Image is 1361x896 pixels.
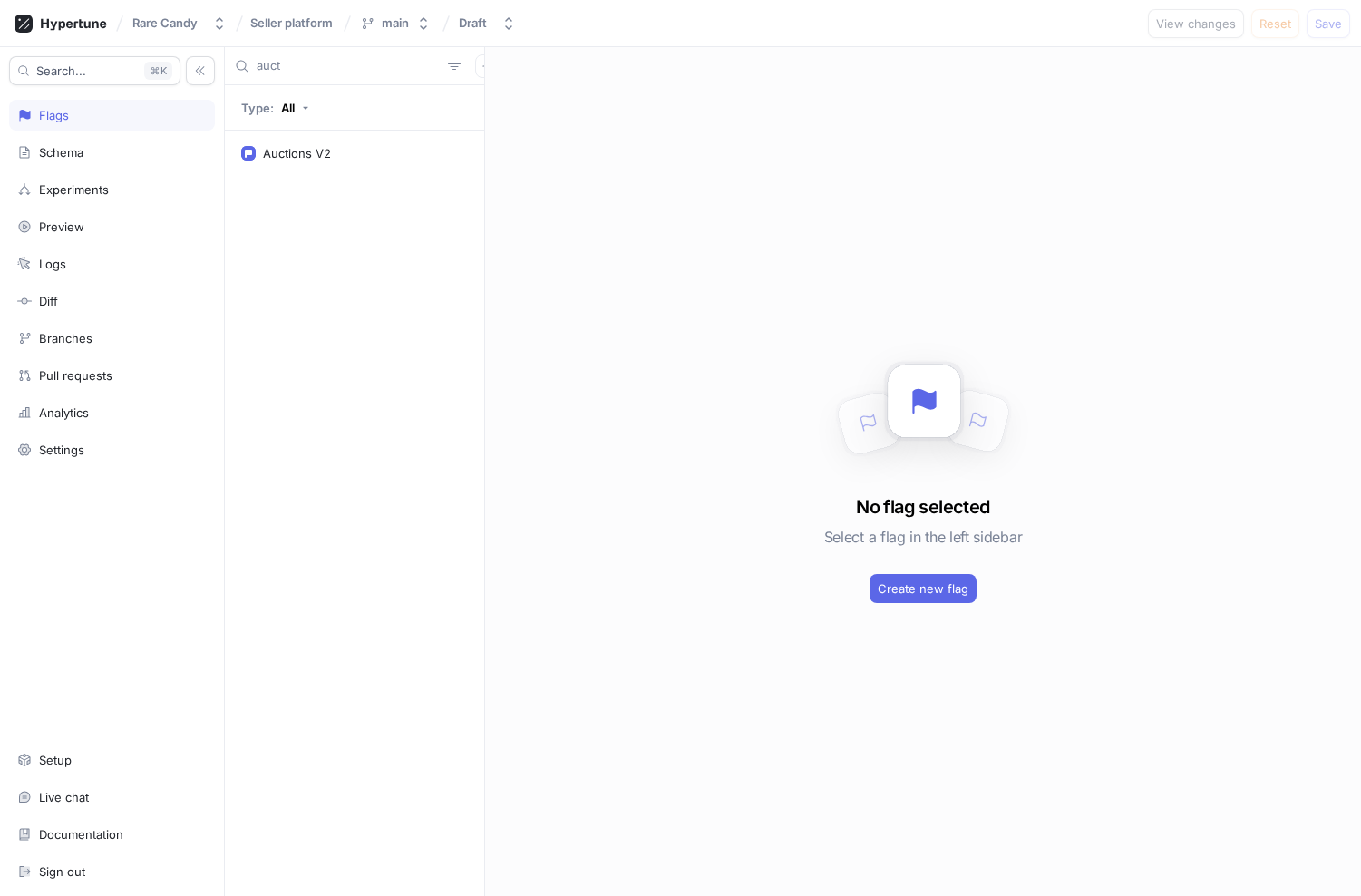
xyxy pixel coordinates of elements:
div: Logs [39,257,66,271]
div: Branches [39,331,92,346]
div: Settings [39,443,84,457]
button: Draft [452,8,523,38]
div: Flags [39,108,69,122]
button: main [353,8,438,38]
button: Reset [1251,9,1299,38]
div: Draft [459,15,487,31]
div: Experiments [39,182,109,197]
div: Auctions V2 [263,146,331,161]
div: Pull requests [39,368,112,383]
button: Rare Candy [125,8,234,38]
span: Save [1315,18,1342,29]
div: Schema [39,145,83,160]
span: Reset [1259,18,1291,29]
button: Create new flag [870,574,977,603]
span: Create new flag [878,583,968,594]
button: View changes [1148,9,1244,38]
h3: No flag selected [856,493,989,521]
div: K [144,62,172,80]
p: Type: [241,101,274,115]
div: Rare Candy [132,15,198,31]
div: Setup [39,753,72,767]
div: Documentation [39,827,123,842]
button: Save [1307,9,1350,38]
button: Search...K [9,56,180,85]
h5: Select a flag in the left sidebar [824,521,1022,553]
div: Preview [39,219,84,234]
div: All [281,101,295,115]
input: Search... [257,57,441,75]
span: Seller platform [250,16,333,29]
span: View changes [1156,18,1236,29]
div: Analytics [39,405,89,420]
div: Diff [39,294,58,308]
div: main [382,15,409,31]
a: Documentation [9,819,215,850]
div: Live chat [39,790,89,804]
button: Type: All [235,92,316,123]
span: Search... [36,65,86,76]
div: Sign out [39,864,85,879]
